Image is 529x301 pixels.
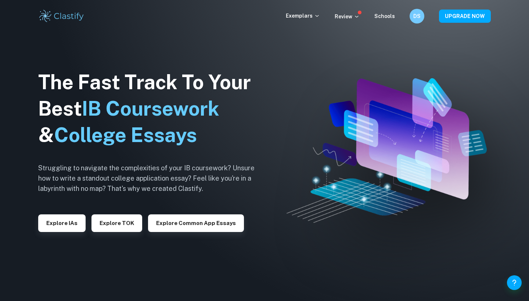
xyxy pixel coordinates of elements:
[54,123,197,146] span: College Essays
[38,9,85,23] img: Clastify logo
[410,9,424,23] button: DS
[38,214,86,232] button: Explore IAs
[335,12,360,21] p: Review
[287,78,486,223] img: Clastify hero
[91,214,142,232] button: Explore TOK
[38,163,266,194] h6: Struggling to navigate the complexities of your IB coursework? Unsure how to write a standout col...
[374,13,395,19] a: Schools
[439,10,491,23] button: UPGRADE NOW
[507,275,522,290] button: Help and Feedback
[38,219,86,226] a: Explore IAs
[82,97,219,120] span: IB Coursework
[91,219,142,226] a: Explore TOK
[286,12,320,20] p: Exemplars
[413,12,421,20] h6: DS
[148,214,244,232] button: Explore Common App essays
[38,69,266,148] h1: The Fast Track To Your Best &
[148,219,244,226] a: Explore Common App essays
